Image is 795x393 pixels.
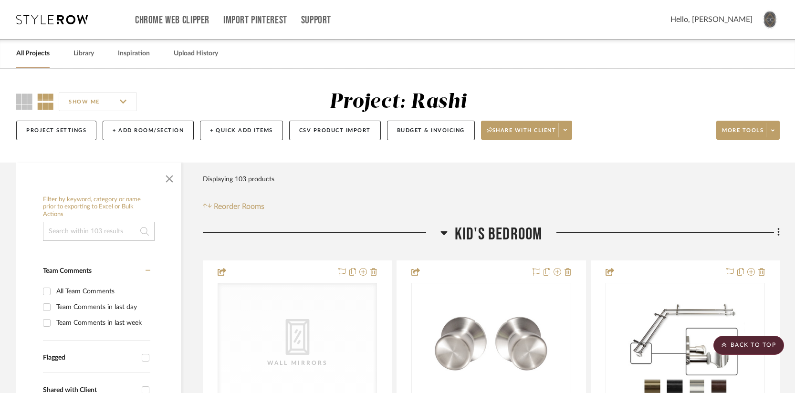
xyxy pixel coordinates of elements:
a: Inspiration [118,47,150,60]
div: Flagged [43,354,137,362]
span: Reorder Rooms [214,201,264,212]
a: All Projects [16,47,50,60]
button: + Add Room/Section [103,121,194,140]
h6: Filter by keyword, category or name prior to exporting to Excel or Bulk Actions [43,196,155,218]
span: Team Comments [43,268,92,274]
div: Team Comments in last week [56,315,148,331]
span: Share with client [487,127,556,141]
button: More tools [716,121,780,140]
a: Library [73,47,94,60]
button: Close [160,167,179,186]
span: Hello, [PERSON_NAME] [670,14,753,25]
a: Upload History [174,47,218,60]
img: avatar [760,10,780,30]
button: CSV Product Import [289,121,381,140]
div: Displaying 103 products [203,170,274,189]
div: All Team Comments [56,284,148,299]
scroll-to-top-button: BACK TO TOP [713,336,784,355]
div: Team Comments in last day [56,300,148,315]
span: Kid's Bedroom [455,224,543,245]
span: More tools [722,127,764,141]
a: Import Pinterest [223,16,287,24]
button: Budget & Invoicing [387,121,475,140]
a: Chrome Web Clipper [135,16,209,24]
button: + Quick Add Items [200,121,283,140]
button: Project Settings [16,121,96,140]
a: Support [301,16,331,24]
button: Share with client [481,121,573,140]
button: Reorder Rooms [203,201,264,212]
div: Project: Rashi [329,92,467,112]
input: Search within 103 results [43,222,155,241]
div: Wall Mirrors [250,358,345,368]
